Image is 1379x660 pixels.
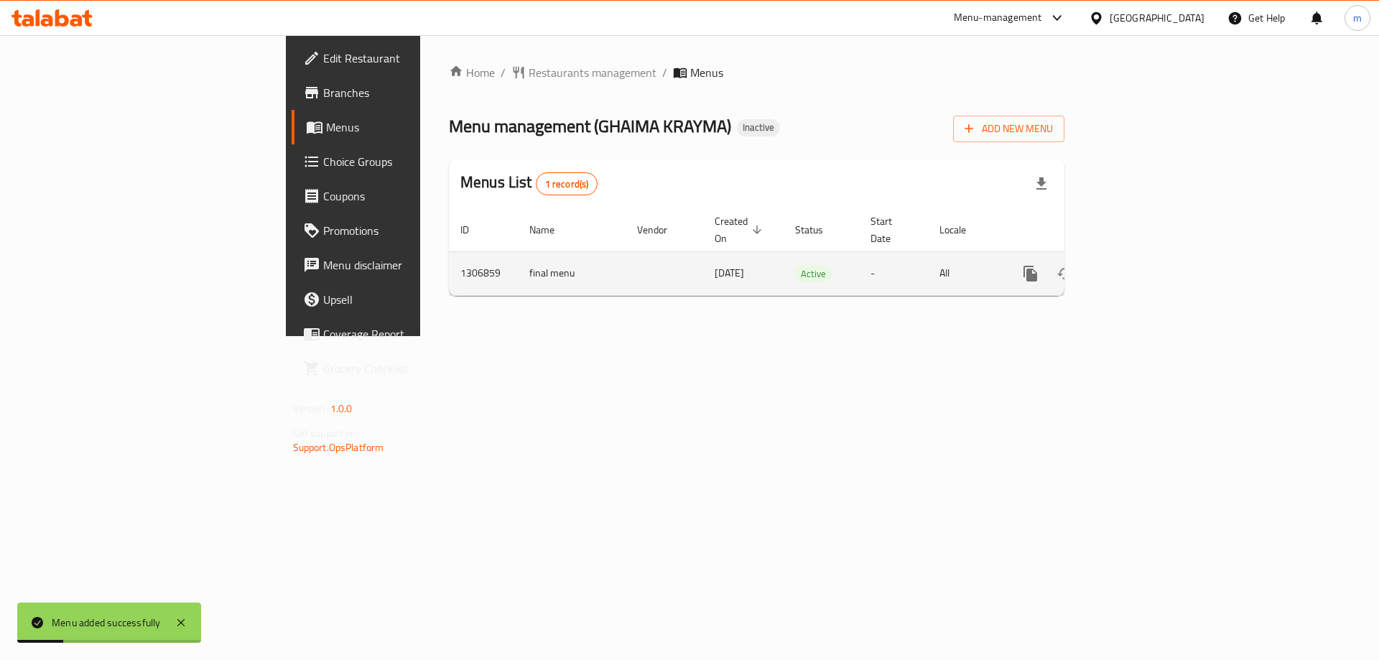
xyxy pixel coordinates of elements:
span: Coupons [323,187,505,205]
div: Active [795,265,832,282]
table: enhanced table [449,208,1163,296]
span: m [1353,10,1362,26]
li: / [662,64,667,81]
a: Restaurants management [511,64,656,81]
nav: breadcrumb [449,64,1064,81]
th: Actions [1002,208,1163,252]
td: - [859,251,928,295]
span: Version: [293,399,328,418]
span: Start Date [870,213,911,247]
h2: Menus List [460,172,598,195]
a: Support.OpsPlatform [293,438,384,457]
span: Created On [715,213,766,247]
span: Choice Groups [323,153,505,170]
div: Menu-management [954,9,1042,27]
span: 1.0.0 [330,399,353,418]
span: Menus [690,64,723,81]
a: Branches [292,75,516,110]
span: Menu management ( GHAIMA KRAYMA ) [449,110,731,142]
a: Menus [292,110,516,144]
div: Total records count [536,172,598,195]
a: Edit Restaurant [292,41,516,75]
span: Menu disclaimer [323,256,505,274]
a: Coverage Report [292,317,516,351]
a: Menu disclaimer [292,248,516,282]
span: Get support on: [293,424,359,442]
span: Branches [323,84,505,101]
button: more [1013,256,1048,291]
span: Name [529,221,573,238]
span: Coverage Report [323,325,505,343]
a: Upsell [292,282,516,317]
td: final menu [518,251,626,295]
a: Coupons [292,179,516,213]
div: Inactive [737,119,780,136]
div: Menu added successfully [52,615,161,631]
a: Choice Groups [292,144,516,179]
span: Upsell [323,291,505,308]
span: Menus [326,118,505,136]
span: Inactive [737,121,780,134]
button: Add New Menu [953,116,1064,142]
a: Grocery Checklist [292,351,516,386]
span: Edit Restaurant [323,50,505,67]
div: [GEOGRAPHIC_DATA] [1110,10,1204,26]
span: 1 record(s) [537,177,598,191]
span: ID [460,221,488,238]
div: Export file [1024,167,1059,201]
span: Status [795,221,842,238]
span: Locale [939,221,985,238]
span: Restaurants management [529,64,656,81]
span: [DATE] [715,264,744,282]
span: Add New Menu [965,120,1053,138]
span: Grocery Checklist [323,360,505,377]
a: Promotions [292,213,516,248]
span: Vendor [637,221,686,238]
span: Active [795,266,832,282]
span: Promotions [323,222,505,239]
td: All [928,251,1002,295]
